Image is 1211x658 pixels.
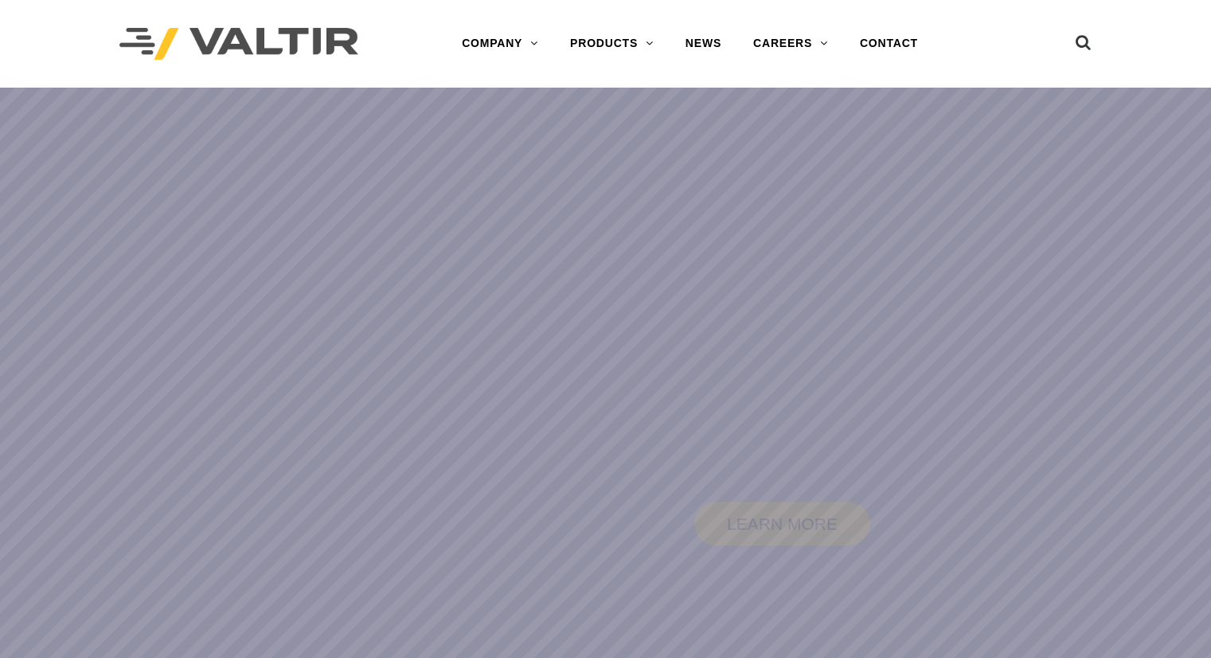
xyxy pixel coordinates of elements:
[554,28,670,60] a: PRODUCTS
[446,28,554,60] a: COMPANY
[670,28,737,60] a: NEWS
[119,28,358,61] img: Valtir
[694,502,870,546] a: LEARN MORE
[844,28,934,60] a: CONTACT
[737,28,844,60] a: CAREERS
